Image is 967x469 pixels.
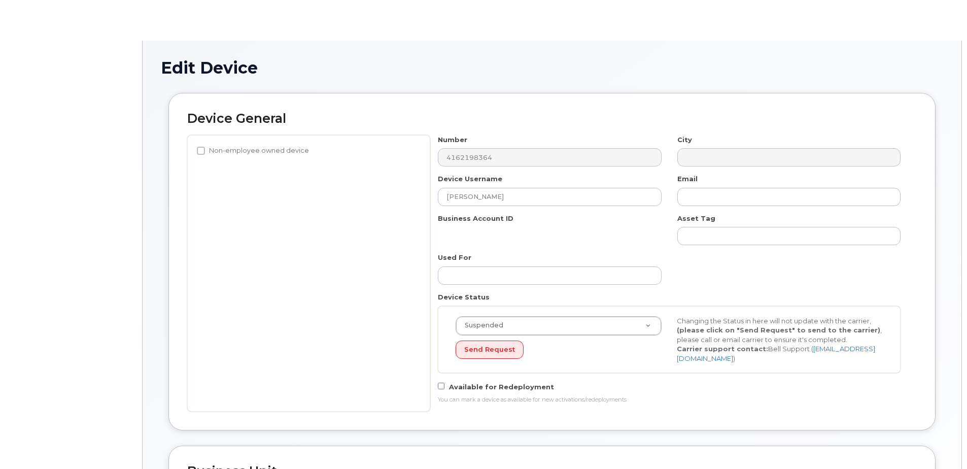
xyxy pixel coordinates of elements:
label: Device Username [438,174,502,184]
strong: Carrier support contact: [677,345,768,353]
a: [EMAIL_ADDRESS][DOMAIN_NAME] [677,345,875,362]
label: City [677,135,692,145]
input: Available for Redeployment [438,383,444,389]
label: Number [438,135,467,145]
button: Send Request [456,341,524,359]
span: Suspended [459,321,503,330]
strong: (please click on "Send Request" to send to the carrier) [677,326,880,334]
label: Business Account ID [438,214,513,223]
div: You can mark a device as available for new activations/redeployments [438,396,901,404]
label: Device Status [438,292,490,302]
a: Suspended [456,317,661,335]
span: Available for Redeployment [449,383,554,391]
label: Asset Tag [677,214,715,223]
label: Email [677,174,698,184]
div: Changing the Status in here will not update with the carrier, , please call or email carrier to e... [669,316,890,363]
label: Used For [438,253,471,262]
label: Non-employee owned device [197,145,309,157]
h2: Device General [187,112,917,126]
h1: Edit Device [161,59,943,77]
input: Non-employee owned device [197,147,205,155]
